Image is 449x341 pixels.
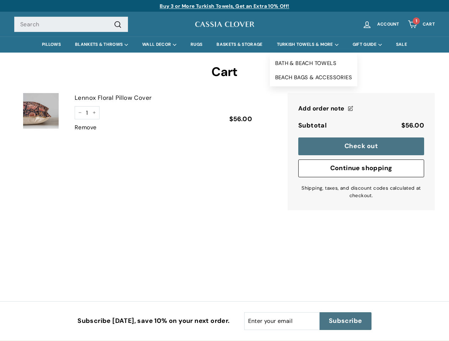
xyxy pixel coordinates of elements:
summary: GIFT GUIDE [346,37,389,53]
span: 1 [416,18,417,24]
button: Check out [298,137,424,155]
a: BEACH BAGS & ACCESSORIES [270,70,358,85]
button: Reduce item quantity by one [75,106,85,120]
input: Enter your email [244,312,320,330]
a: Continue shopping [298,159,424,177]
summary: TURKISH TOWELS & MORE [270,37,346,53]
span: Account [377,22,399,27]
a: RUGS [183,37,209,53]
span: Subscribe [329,316,362,326]
a: Remove [75,123,96,132]
span: $56.00 [229,115,252,123]
span: $56.00 [401,121,424,130]
a: Cart [403,14,439,35]
h1: Cart [14,65,435,79]
a: Buy 3 or More Turkish Towels, Get an Extra 10% Off! [160,3,289,9]
a: BASKETS & STORAGE [209,37,269,53]
a: PILLOWS [35,37,68,53]
a: SALE [389,37,414,53]
label: Add order note [298,104,424,113]
summary: WALL DECOR [135,37,183,53]
small: Shipping, taxes, and discount codes calculated at checkout. [298,184,424,200]
button: Increase item quantity by one [89,106,100,120]
span: Cart [423,22,435,27]
a: BATH & BEACH TOWELS [270,56,358,70]
a: Account [358,14,403,35]
div: Subtotal [298,120,327,131]
summary: BLANKETS & THROWS [68,37,135,53]
input: Search [14,17,128,32]
button: Subscribe [320,312,372,330]
p: Subscribe [DATE], save 10% on your next order. [77,316,230,326]
img: Lennox Floral Pillow Cover [14,93,68,129]
a: Lennox Floral Pillow Cover [75,93,252,103]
